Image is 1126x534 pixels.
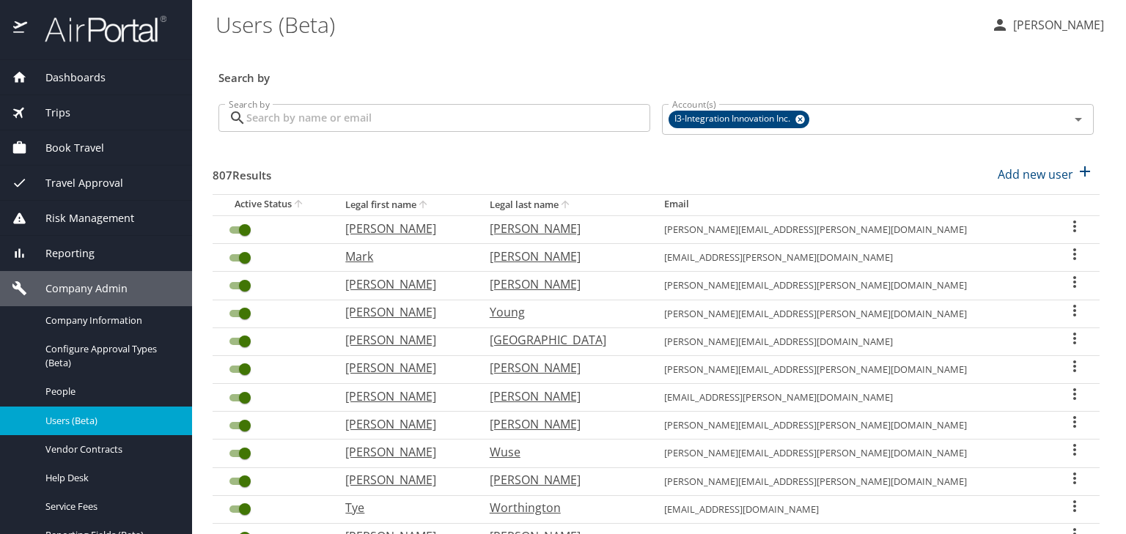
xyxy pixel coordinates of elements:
[652,300,1050,327] td: [PERSON_NAME][EMAIL_ADDRESS][PERSON_NAME][DOMAIN_NAME]
[216,1,979,47] h1: Users (Beta)
[490,471,635,489] p: [PERSON_NAME]
[652,194,1050,215] th: Email
[27,210,134,226] span: Risk Management
[213,158,271,184] h3: 807 Results
[345,359,460,377] p: [PERSON_NAME]
[669,111,799,127] span: I3-Integration Innovation Inc.
[985,12,1110,38] button: [PERSON_NAME]
[345,275,460,293] p: [PERSON_NAME]
[27,281,128,297] span: Company Admin
[652,384,1050,412] td: [EMAIL_ADDRESS][PERSON_NAME][DOMAIN_NAME]
[27,245,95,262] span: Reporting
[652,467,1050,495] td: [PERSON_NAME][EMAIL_ADDRESS][PERSON_NAME][DOMAIN_NAME]
[345,248,460,265] p: Mark
[345,387,460,405] p: [PERSON_NAME]
[45,342,174,370] span: Configure Approval Types (Beta)
[490,359,635,377] p: [PERSON_NAME]
[345,443,460,461] p: [PERSON_NAME]
[345,415,460,433] p: [PERSON_NAME]
[45,385,174,398] span: People
[998,166,1073,183] p: Add new user
[1009,16,1104,34] p: [PERSON_NAME]
[490,220,635,237] p: [PERSON_NAME]
[652,440,1050,467] td: [PERSON_NAME][EMAIL_ADDRESS][PERSON_NAME][DOMAIN_NAME]
[490,248,635,265] p: [PERSON_NAME]
[652,412,1050,440] td: [PERSON_NAME][EMAIL_ADDRESS][PERSON_NAME][DOMAIN_NAME]
[652,355,1050,383] td: [PERSON_NAME][EMAIL_ADDRESS][PERSON_NAME][DOMAIN_NAME]
[652,327,1050,355] td: [PERSON_NAME][EMAIL_ADDRESS][DOMAIN_NAME]
[490,275,635,293] p: [PERSON_NAME]
[490,331,635,349] p: [GEOGRAPHIC_DATA]
[345,331,460,349] p: [PERSON_NAME]
[490,387,635,405] p: [PERSON_NAME]
[490,415,635,433] p: [PERSON_NAME]
[1068,109,1089,130] button: Open
[292,198,306,212] button: sort
[246,104,650,132] input: Search by name or email
[27,105,70,121] span: Trips
[29,15,166,43] img: airportal-logo.png
[213,194,334,215] th: Active Status
[478,194,652,215] th: Legal last name
[218,61,1094,86] h3: Search by
[652,272,1050,300] td: [PERSON_NAME][EMAIL_ADDRESS][PERSON_NAME][DOMAIN_NAME]
[652,215,1050,243] td: [PERSON_NAME][EMAIL_ADDRESS][PERSON_NAME][DOMAIN_NAME]
[27,175,123,191] span: Travel Approval
[559,199,573,212] button: sort
[45,442,174,456] span: Vendor Contracts
[992,158,1100,190] button: Add new user
[490,303,635,321] p: Young
[27,70,106,86] span: Dashboards
[345,220,460,237] p: [PERSON_NAME]
[45,314,174,327] span: Company Information
[490,499,635,516] p: Worthington
[45,471,174,485] span: Help Desk
[334,194,477,215] th: Legal first name
[13,15,29,43] img: icon-airportal.png
[45,414,174,428] span: Users (Beta)
[652,495,1050,523] td: [EMAIL_ADDRESS][DOMAIN_NAME]
[345,303,460,321] p: [PERSON_NAME]
[27,140,104,156] span: Book Travel
[345,471,460,489] p: [PERSON_NAME]
[652,244,1050,272] td: [EMAIL_ADDRESS][PERSON_NAME][DOMAIN_NAME]
[490,443,635,461] p: Wuse
[345,499,460,516] p: Tye
[416,199,431,212] button: sort
[45,500,174,513] span: Service Fees
[669,111,809,128] div: I3-Integration Innovation Inc.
